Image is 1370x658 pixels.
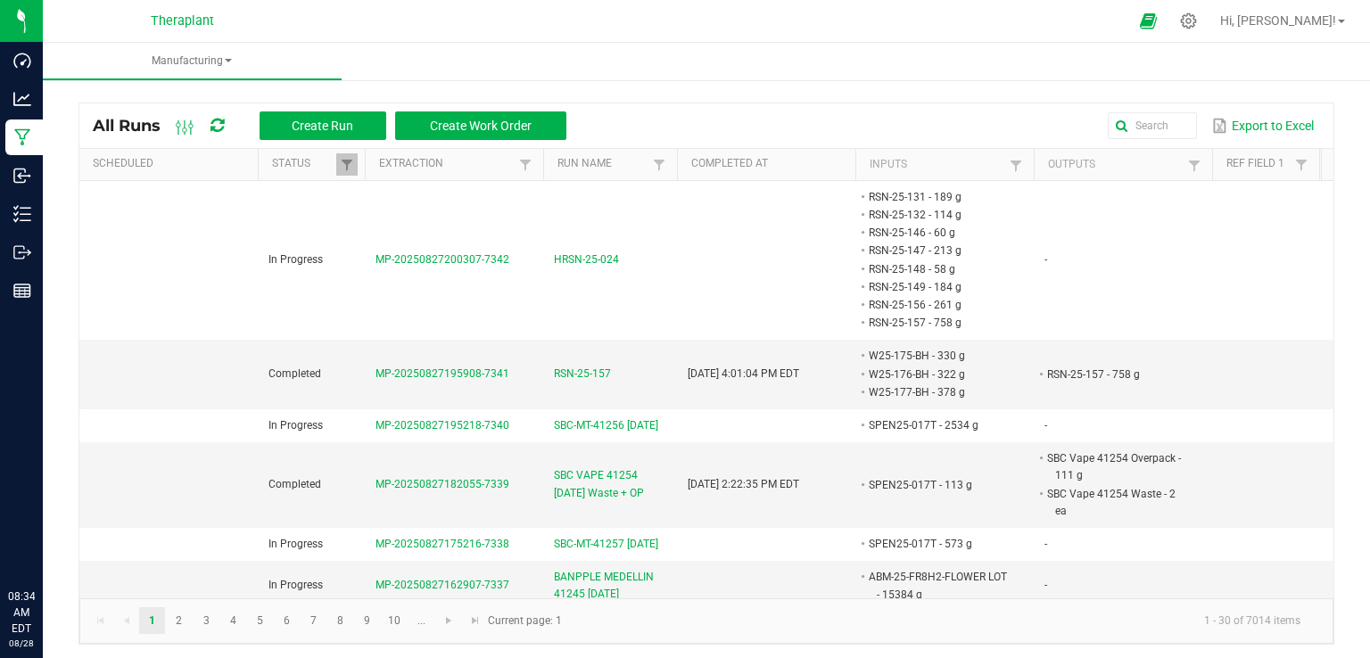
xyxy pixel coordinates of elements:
li: RSN-25-148 - 58 g [866,260,1007,278]
span: Go to the next page [442,613,456,628]
a: Page 5 [247,607,273,634]
a: Filter [1291,153,1312,176]
inline-svg: Analytics [13,90,31,108]
span: In Progress [268,253,323,266]
inline-svg: Inbound [13,167,31,185]
li: W25-177-BH - 378 g [866,383,1007,401]
span: In Progress [268,579,323,591]
li: SPEN25-017T - 573 g [866,535,1007,553]
span: [DATE] 4:01:04 PM EDT [688,367,799,380]
li: W25-175-BH - 330 g [866,347,1007,365]
span: In Progress [268,419,323,432]
a: Page 7 [301,607,326,634]
span: Create Run [292,119,353,133]
kendo-pager: Current page: 1 [79,598,1333,644]
iframe: Resource center [18,515,71,569]
li: RSN-25-157 - 758 g [866,314,1007,332]
kendo-pager-info: 1 - 30 of 7014 items [573,606,1315,636]
inline-svg: Inventory [13,205,31,223]
a: Go to the next page [436,607,462,634]
span: Open Ecommerce Menu [1128,4,1168,38]
a: Page 8 [327,607,353,634]
a: Page 9 [354,607,380,634]
li: SPEN25-017T - 113 g [866,476,1007,494]
span: Theraplant [151,13,214,29]
li: RSN-25-149 - 184 g [866,278,1007,296]
a: Completed AtSortable [691,157,848,171]
div: Manage settings [1177,12,1200,29]
span: Manufacturing [43,53,342,69]
li: RSN-25-157 - 758 g [1044,366,1185,383]
span: MP-20250827195908-7341 [376,367,509,380]
li: RSN-25-156 - 261 g [866,296,1007,314]
span: RSN-25-157 [554,366,611,382]
li: RSN-25-132 - 114 g [866,206,1007,224]
span: BANPPLE MEDELLIN 41245 [DATE] [554,569,666,603]
div: All Runs [93,111,580,141]
li: SBC Vape 41254 Waste - 2 ea [1044,485,1185,520]
span: HRSN-25-024 [554,251,619,268]
span: MP-20250827195218-7340 [376,419,509,432]
span: MP-20250827200307-7342 [376,253,509,266]
span: SBC-MT-41256 [DATE] [554,417,658,434]
a: Filter [648,153,670,176]
li: SBC Vape 41254 Overpack - 111 g [1044,449,1185,484]
a: Manufacturing [43,43,342,80]
span: MP-20250827182055-7339 [376,478,509,490]
inline-svg: Reports [13,282,31,300]
a: Page 6 [274,607,300,634]
span: MP-20250827175216-7338 [376,538,509,550]
button: Create Work Order [395,111,566,140]
th: Inputs [855,149,1034,181]
button: Export to Excel [1208,111,1318,141]
inline-svg: Outbound [13,243,31,261]
a: Run NameSortable [557,157,648,171]
a: ScheduledSortable [93,157,251,171]
td: - [1034,561,1212,611]
span: Go to the last page [468,613,483,628]
inline-svg: Dashboard [13,52,31,70]
a: ExtractionSortable [379,157,514,171]
span: MP-20250827162907-7337 [376,579,509,591]
input: Search [1108,112,1197,139]
a: Page 3 [194,607,219,634]
td: - [1034,409,1212,442]
p: 08:34 AM EDT [8,588,35,637]
li: ABM-25-FR8H2-FLOWER LOT - 15384 g [866,568,1007,603]
a: Page 1 [139,607,165,634]
th: Outputs [1034,149,1212,181]
span: SBC-MT-41257 [DATE] [554,536,658,553]
a: Page 10 [382,607,408,634]
button: Create Run [260,111,386,140]
a: StatusSortable [272,157,335,171]
span: Completed [268,367,321,380]
a: Page 11 [409,607,434,634]
iframe: Resource center unread badge [53,513,74,534]
li: RSN-25-146 - 60 g [866,224,1007,242]
li: W25-176-BH - 322 g [866,366,1007,383]
p: 08/28 [8,637,35,650]
span: SBC VAPE 41254 [DATE] Waste + OP [554,467,666,501]
a: Filter [1184,154,1205,177]
inline-svg: Manufacturing [13,128,31,146]
span: In Progress [268,538,323,550]
a: Filter [515,153,536,176]
a: Page 2 [166,607,192,634]
span: Hi, [PERSON_NAME]! [1220,13,1336,28]
li: RSN-25-131 - 189 g [866,188,1007,206]
a: Go to the last page [462,607,488,634]
td: - [1034,181,1212,341]
span: Create Work Order [430,119,532,133]
span: [DATE] 2:22:35 PM EDT [688,478,799,490]
a: Filter [336,153,358,176]
li: SPEN25-017T - 2534 g [866,416,1007,434]
span: Completed [268,478,321,490]
a: Filter [1005,154,1027,177]
td: - [1034,528,1212,561]
li: RSN-25-147 - 213 g [866,242,1007,259]
a: Ref Field 1Sortable [1226,157,1290,171]
a: Page 4 [220,607,246,634]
